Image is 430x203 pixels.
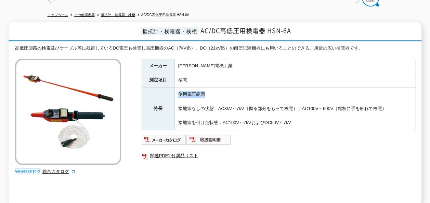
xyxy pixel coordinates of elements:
img: webカタログ [15,168,41,175]
a: 総合カタログ [42,169,76,174]
li: AC/DC高低圧用検電器 HSN-6A [136,12,190,19]
td: 検電 [174,73,415,87]
td: [PERSON_NAME]電機工業 [174,59,415,73]
span: AC/DC高低圧用検電器 HSN-6A [200,26,291,35]
th: 測定項目 [142,73,174,87]
div: 高低圧回路の検電及びケーブル等に残留しているDC電圧も検電し高圧機器のAC（7kV迄）、DC（21kV迄）の耐圧試験機器にも用いることのできる、用途の広い検電器です。 [15,45,415,52]
a: 取扱説明書 [186,139,231,144]
a: 関連PDF1 付属品リスト [142,151,415,160]
img: 取扱説明書 [186,134,231,145]
th: 特長 [142,87,174,130]
a: その他測定器 [74,13,95,17]
td: 使用電圧範囲 接地線なしの状態：AC3kV～7kV（握る部分をもって検電）／AC100V～600V（銘板に手を触れて検電） 接地線を付けた状態：AC100V～7kVおよびDC50V～7kV [174,87,415,130]
img: AC/DC高低圧用検電器 HSN-6A [15,59,121,165]
a: メーカーカタログ [142,139,186,144]
img: メーカーカタログ [142,134,186,145]
th: メーカー [142,59,174,73]
a: 抵抗計・検電器・検相 [101,13,135,17]
a: トップページ [48,13,68,17]
span: 抵抗計・検電器・検相 [141,27,199,35]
